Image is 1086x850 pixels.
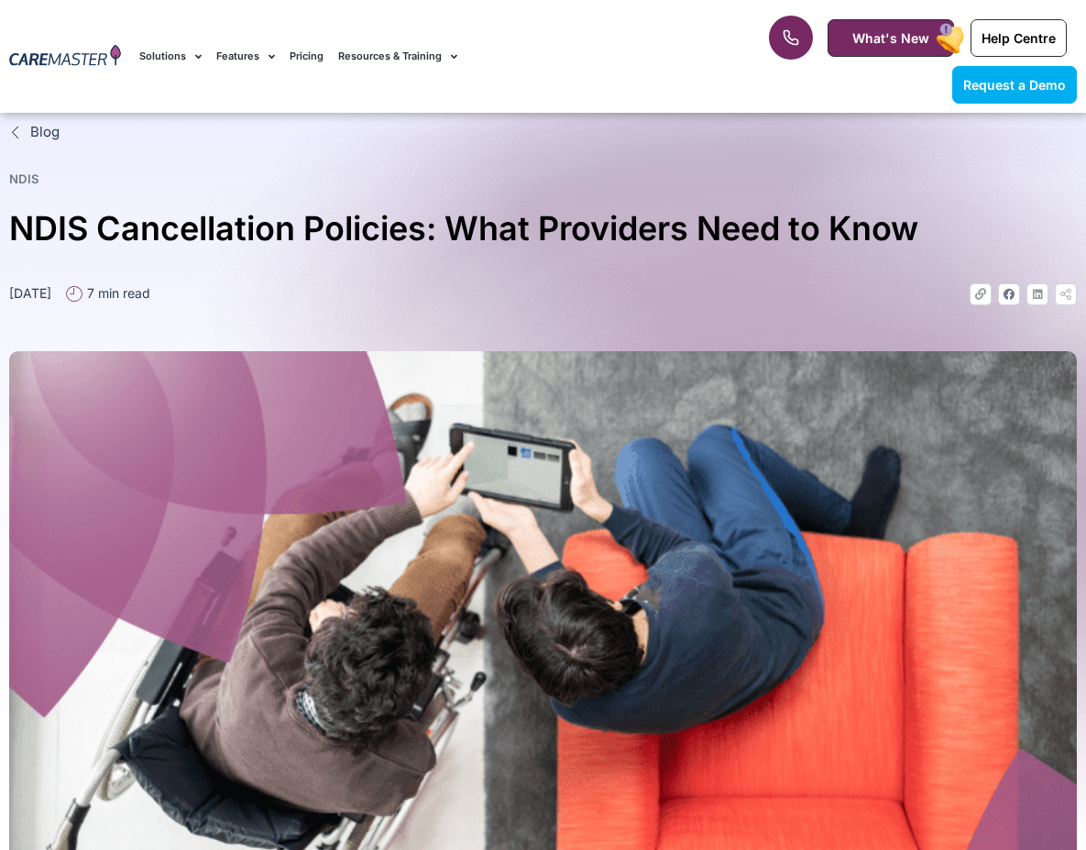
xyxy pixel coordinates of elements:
img: CareMaster Logo [9,44,121,69]
h1: NDIS Cancellation Policies: What Providers Need to Know [9,202,1077,256]
span: What's New [852,30,929,46]
a: Resources & Training [338,26,457,87]
a: Request a Demo [952,66,1077,104]
span: 7 min read [82,283,150,303]
span: Blog [26,122,60,143]
nav: Menu [139,26,694,87]
a: NDIS [9,171,39,186]
a: What's New [828,19,954,57]
a: Solutions [139,26,202,87]
a: Pricing [290,26,324,87]
a: Blog [9,122,1077,143]
a: Help Centre [971,19,1067,57]
span: Request a Demo [963,77,1066,93]
time: [DATE] [9,285,51,301]
span: Help Centre [982,30,1056,46]
a: Features [216,26,275,87]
